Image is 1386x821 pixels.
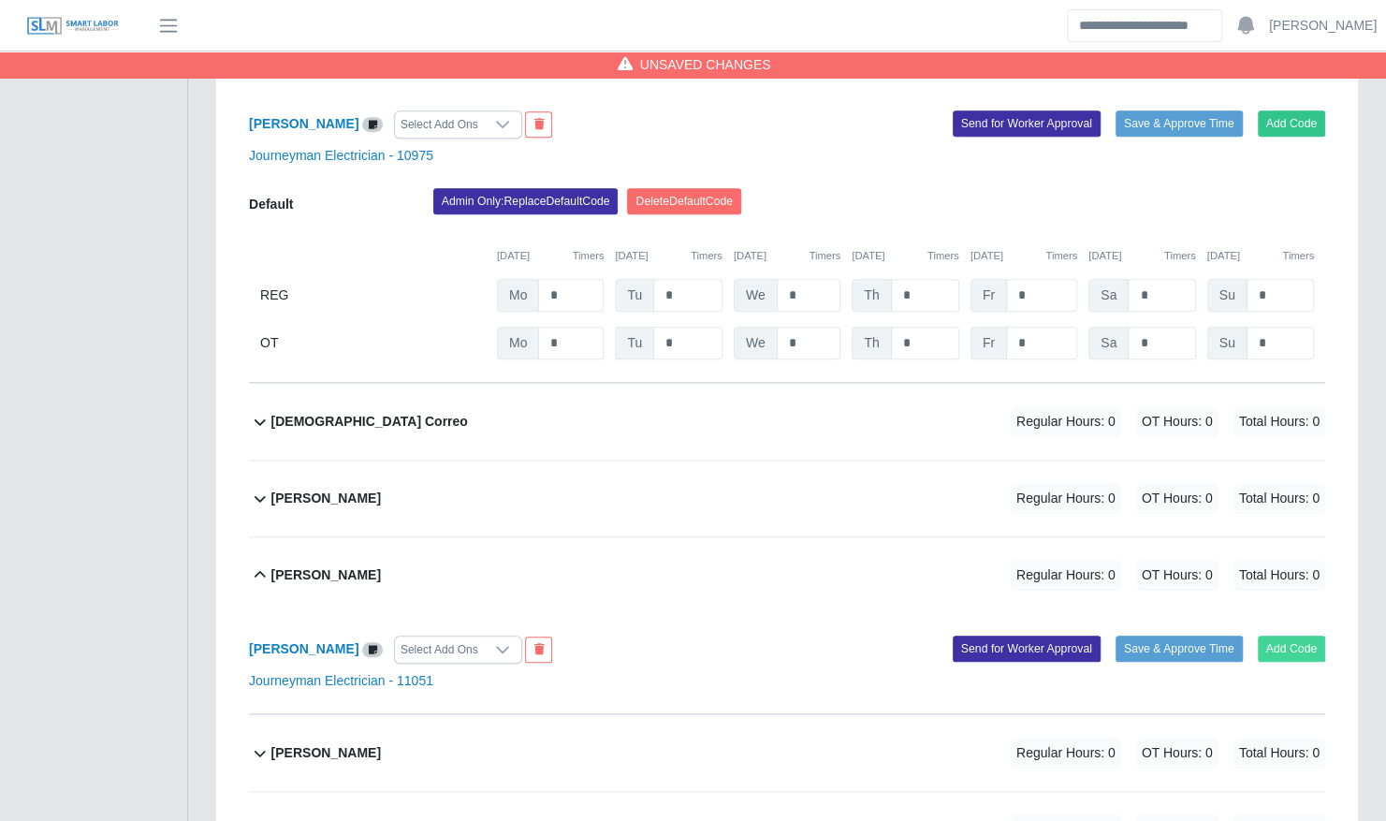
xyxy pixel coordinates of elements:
button: [PERSON_NAME] Regular Hours: 0 OT Hours: 0 Total Hours: 0 [249,461,1325,536]
span: Total Hours: 0 [1233,406,1325,437]
span: OT Hours: 0 [1136,560,1218,591]
b: [PERSON_NAME] [271,565,381,585]
button: Send for Worker Approval [953,110,1101,137]
button: Save & Approve Time [1116,636,1243,662]
span: Su [1207,327,1247,359]
span: Mo [497,327,539,359]
b: [PERSON_NAME] [271,743,381,763]
button: Timers [927,248,959,264]
div: [DATE] [615,248,722,264]
a: [PERSON_NAME] [1269,16,1377,36]
div: [DATE] [497,248,604,264]
button: Timers [691,248,722,264]
button: End Worker & Remove from the Timesheet [525,637,552,663]
button: Timers [809,248,840,264]
a: Journeyman Electrician - 11051 [249,673,433,688]
span: OT Hours: 0 [1136,738,1218,769]
a: Journeyman Electrician - 10975 [249,148,433,163]
button: Timers [1045,248,1077,264]
div: [DATE] [970,248,1077,264]
div: [DATE] [1207,248,1314,264]
span: Tu [615,279,654,312]
span: Fr [970,279,1007,312]
span: Regular Hours: 0 [1011,483,1121,514]
span: Regular Hours: 0 [1011,560,1121,591]
span: OT Hours: 0 [1136,483,1218,514]
div: REG [260,279,486,312]
button: Save & Approve Time [1116,110,1243,137]
button: [PERSON_NAME] Regular Hours: 0 OT Hours: 0 Total Hours: 0 [249,537,1325,613]
span: Tu [615,327,654,359]
div: OT [260,327,486,359]
span: Sa [1088,327,1129,359]
div: Select Add Ons [395,111,484,138]
button: Send for Worker Approval [953,636,1101,662]
div: [DATE] [852,248,958,264]
button: [DEMOGRAPHIC_DATA] Correo Regular Hours: 0 OT Hours: 0 Total Hours: 0 [249,384,1325,460]
span: Regular Hours: 0 [1011,738,1121,769]
span: Fr [970,327,1007,359]
input: Search [1067,9,1222,42]
span: Total Hours: 0 [1233,560,1325,591]
span: Unsaved Changes [640,55,771,74]
span: OT Hours: 0 [1136,406,1218,437]
button: [PERSON_NAME] Regular Hours: 0 OT Hours: 0 Total Hours: 0 [249,715,1325,791]
div: Select Add Ons [395,637,484,663]
span: We [734,279,778,312]
b: Default [249,197,293,212]
span: Sa [1088,279,1129,312]
span: Total Hours: 0 [1233,483,1325,514]
span: Th [852,279,891,312]
a: [PERSON_NAME] [249,116,358,131]
a: View/Edit Notes [362,641,383,656]
span: We [734,327,778,359]
button: Add Code [1258,636,1326,662]
span: Regular Hours: 0 [1011,406,1121,437]
div: [DATE] [734,248,840,264]
button: Add Code [1258,110,1326,137]
button: Timers [573,248,605,264]
a: View/Edit Notes [362,116,383,131]
button: DeleteDefaultCode [627,188,741,214]
img: SLM Logo [26,16,120,37]
span: Total Hours: 0 [1233,738,1325,769]
div: [DATE] [1088,248,1195,264]
button: Admin Only:ReplaceDefaultCode [433,188,619,214]
span: Mo [497,279,539,312]
span: Su [1207,279,1247,312]
b: [PERSON_NAME] [271,489,381,508]
button: Timers [1164,248,1196,264]
span: Th [852,327,891,359]
a: [PERSON_NAME] [249,641,358,656]
b: [DEMOGRAPHIC_DATA] Correo [271,412,468,432]
button: Timers [1282,248,1314,264]
button: End Worker & Remove from the Timesheet [525,111,552,138]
